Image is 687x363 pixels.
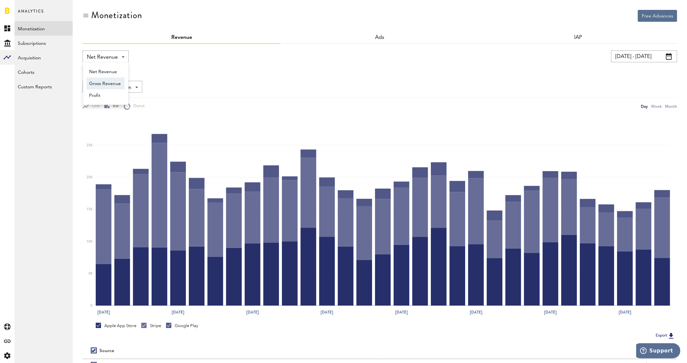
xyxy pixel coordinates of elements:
img: Export [667,332,675,340]
a: Acquisition [15,50,73,65]
text: 0 [90,304,92,308]
a: Cohorts [15,65,73,79]
text: [DATE] [172,310,184,316]
div: Week [651,103,662,110]
div: Period total [388,348,669,354]
span: Line [89,104,100,109]
a: Subscriptions [15,36,73,50]
div: Month [665,103,677,110]
button: Free Advances [638,10,677,22]
span: Analytics [18,7,44,21]
text: [DATE] [246,310,259,316]
text: 10K [86,240,93,243]
a: Ads [375,35,384,40]
div: Stripe [141,323,161,329]
span: Bar [110,104,119,109]
span: Gross Revenue [89,78,122,89]
text: 20K [86,176,93,179]
text: 15K [86,208,93,211]
text: [DATE] [619,310,632,316]
text: [DATE] [321,310,333,316]
div: Apple App Store [96,323,136,329]
div: Monetization [91,10,142,20]
text: [DATE] [97,310,110,316]
span: Profit [89,90,122,101]
text: [DATE] [470,310,482,316]
a: Revenue [171,35,192,40]
iframe: Opens a widget where you can find more information [636,343,680,360]
a: Monetization [15,21,73,36]
button: Export [654,331,677,340]
text: [DATE] [395,310,408,316]
a: Gross Revenue [86,77,125,89]
button: Add Filter [83,66,112,77]
div: Source [99,348,114,354]
a: Custom Reports [15,79,73,94]
span: Donut [130,104,145,109]
div: Google Play [166,323,198,329]
a: Net Revenue [86,66,125,77]
a: IAP [574,35,582,40]
text: [DATE] [544,310,557,316]
span: Net Revenue [89,66,122,77]
a: Profit [86,89,125,101]
text: 5K [88,272,93,275]
div: Day [641,103,648,110]
text: 25K [86,144,93,147]
span: Net Revenue [87,52,118,63]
